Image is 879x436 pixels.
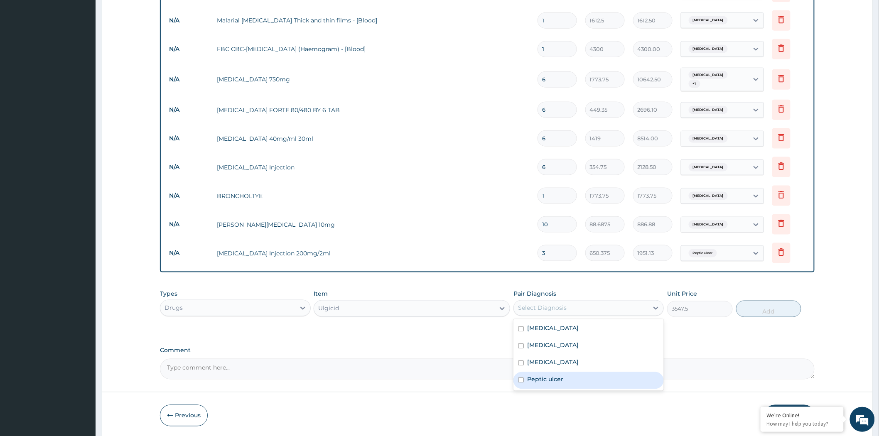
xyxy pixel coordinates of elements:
div: Ulgicid [318,304,339,313]
td: N/A [165,42,213,57]
td: [MEDICAL_DATA] FORTE 80/480 BY 6 TAB [213,102,533,118]
label: [MEDICAL_DATA] [527,358,579,367]
span: [MEDICAL_DATA] [689,45,728,53]
td: [MEDICAL_DATA] Injection 200mg/2ml [213,245,533,262]
img: d_794563401_company_1708531726252_794563401 [15,42,34,62]
td: [MEDICAL_DATA] 750mg [213,71,533,88]
span: [MEDICAL_DATA] [689,106,728,114]
button: Add [736,301,802,317]
td: N/A [165,188,213,203]
p: How may I help you today? [767,420,837,427]
label: Item [314,290,328,298]
td: N/A [165,13,213,28]
span: + 1 [689,80,700,88]
button: Previous [160,405,208,426]
div: Chat with us now [43,47,140,57]
div: We're Online! [767,412,837,419]
span: [MEDICAL_DATA] [689,220,728,229]
td: [PERSON_NAME][MEDICAL_DATA] 10mg [213,216,533,233]
span: [MEDICAL_DATA] [689,135,728,143]
div: Minimize live chat window [136,4,156,24]
label: [MEDICAL_DATA] [527,324,579,333]
div: Drugs [165,304,183,312]
label: Unit Price [667,290,697,298]
td: N/A [165,245,213,261]
td: [MEDICAL_DATA] 40mg/ml 30ml [213,130,533,147]
td: FBC CBC-[MEDICAL_DATA] (Haemogram) - [Blood] [213,41,533,57]
span: [MEDICAL_DATA] [689,192,728,200]
td: N/A [165,131,213,146]
div: Select Diagnosis [518,304,567,312]
td: Malarial [MEDICAL_DATA] Thick and thin films - [Blood] [213,12,533,29]
button: Submit [765,405,815,426]
td: [MEDICAL_DATA] Injection [213,159,533,176]
span: We're online! [48,105,115,189]
label: Pair Diagnosis [513,290,556,298]
span: [MEDICAL_DATA] [689,16,728,24]
label: Types [160,291,177,298]
td: N/A [165,217,213,232]
td: N/A [165,72,213,87]
td: BRONCHOLTYE [213,188,533,204]
span: [MEDICAL_DATA] [689,71,728,79]
span: [MEDICAL_DATA] [689,163,728,171]
label: Peptic ulcer [527,375,563,384]
textarea: Type your message and hit 'Enter' [4,227,158,256]
td: N/A [165,159,213,175]
label: [MEDICAL_DATA] [527,341,579,350]
td: N/A [165,102,213,118]
label: Comment [160,347,815,354]
span: Peptic ulcer [689,249,717,257]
